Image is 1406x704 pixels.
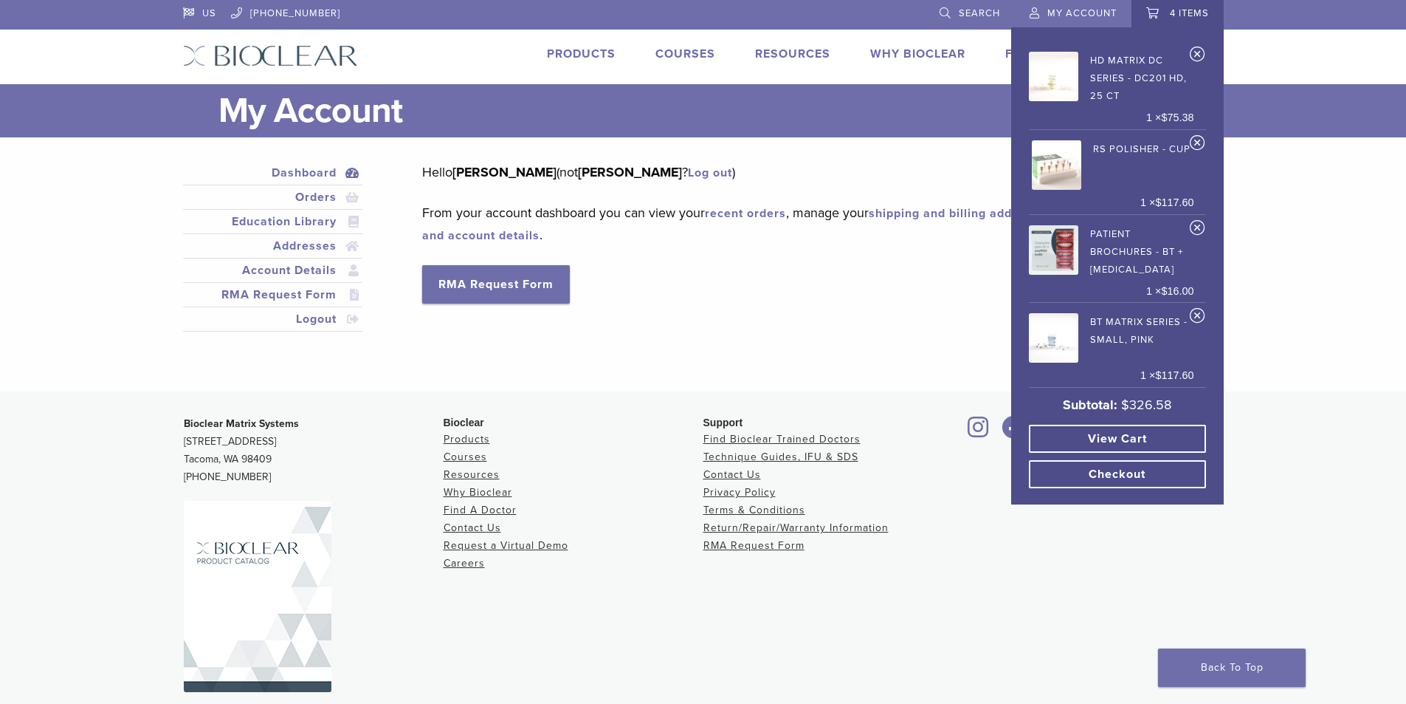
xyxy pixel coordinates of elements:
[1029,313,1078,363] img: BT Matrix Series - Small, Pink
[184,501,331,692] img: Bioclear
[1140,195,1193,211] span: 1 ×
[444,468,500,481] a: Resources
[444,522,501,534] a: Contact Us
[183,45,358,66] img: Bioclear
[186,237,360,255] a: Addresses
[186,286,360,304] a: RMA Request Form
[547,47,616,61] a: Products
[183,161,363,349] nav: Account pages
[1121,397,1171,413] bdi: 326.58
[444,539,568,552] a: Request a Virtual Demo
[997,425,1031,440] a: Bioclear
[444,417,484,428] span: Bioclear
[703,468,761,481] a: Contact Us
[703,417,743,428] span: Support
[755,47,830,61] a: Resources
[703,486,776,499] a: Privacy Policy
[1190,134,1205,157] a: Remove RS Polisher - Cup from cart
[1146,110,1193,126] span: 1 ×
[703,522,889,534] a: Return/Repair/Warranty Information
[444,433,490,445] a: Products
[1161,285,1193,297] bdi: 16.00
[655,47,715,61] a: Courses
[1029,221,1194,278] a: Patient Brochures - BT + [MEDICAL_DATA]
[1158,649,1306,687] a: Back To Top
[1155,369,1161,381] span: $
[870,47,965,61] a: Why Bioclear
[1155,196,1161,208] span: $
[422,202,1201,246] p: From your account dashboard you can view your , manage your , and .
[186,188,360,206] a: Orders
[1032,136,1190,190] a: RS Polisher - Cup
[1170,7,1209,19] span: 4 items
[422,161,1201,183] p: Hello (not ? )
[186,213,360,230] a: Education Library
[1032,140,1081,190] img: RS Polisher - Cup
[186,262,360,279] a: Account Details
[1161,112,1167,123] span: $
[703,539,804,552] a: RMA Request Form
[1047,7,1117,19] span: My Account
[1140,368,1193,384] span: 1 ×
[1146,284,1193,300] span: 1 ×
[444,451,487,463] a: Courses
[444,504,517,516] a: Find A Doctor
[705,206,786,221] a: recent orders
[186,310,360,328] a: Logout
[688,165,732,180] a: Log out
[452,164,556,180] strong: [PERSON_NAME]
[184,417,299,430] strong: Bioclear Matrix Systems
[703,433,861,445] a: Find Bioclear Trained Doctors
[959,7,1000,19] span: Search
[703,504,805,516] a: Terms & Conditions
[578,164,682,180] strong: [PERSON_NAME]
[1029,225,1078,275] img: Patient Brochures - BT + Diastema
[1121,397,1129,413] span: $
[444,486,512,499] a: Why Bioclear
[1161,112,1193,123] bdi: 75.38
[963,425,994,440] a: Bioclear
[1029,52,1078,101] img: HD Matrix DC Series - DC201 HD, 25 ct
[1190,219,1205,242] a: Remove Patient Brochures - BT + Diastema from cart
[1155,369,1193,381] bdi: 117.60
[444,557,485,570] a: Careers
[186,164,360,182] a: Dashboard
[184,415,444,486] p: [STREET_ADDRESS] Tacoma, WA 98409 [PHONE_NUMBER]
[1029,309,1194,363] a: BT Matrix Series - Small, Pink
[218,84,1224,137] h1: My Account
[869,206,1052,221] a: shipping and billing addresses
[1029,425,1206,453] a: View cart
[422,265,570,304] a: RMA Request Form
[1005,47,1103,61] a: Find A Doctor
[1029,460,1206,488] a: Checkout
[1029,47,1194,105] a: HD Matrix DC Series - DC201 HD, 25 ct
[1190,307,1205,329] a: Remove BT Matrix Series - Small, Pink from cart
[1161,285,1167,297] span: $
[1063,397,1117,413] strong: Subtotal:
[1190,46,1205,68] a: Remove HD Matrix DC Series - DC201 HD, 25 ct from cart
[1155,196,1193,208] bdi: 117.60
[703,451,858,463] a: Technique Guides, IFU & SDS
